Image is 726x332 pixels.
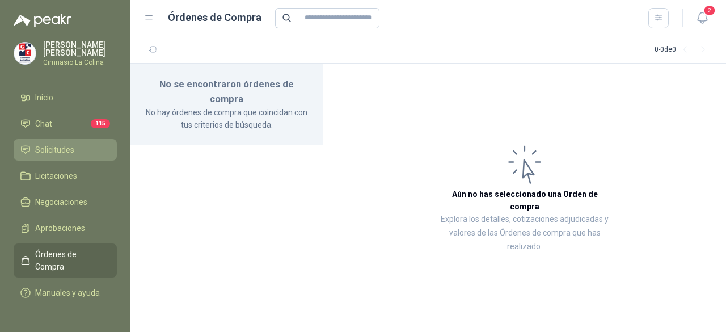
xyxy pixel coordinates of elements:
p: Explora los detalles, cotizaciones adjudicadas y valores de las Órdenes de compra que has realizado. [437,213,613,254]
button: 2 [692,8,712,28]
span: Negociaciones [35,196,87,208]
p: [PERSON_NAME] [PERSON_NAME] [43,41,117,57]
a: Chat115 [14,113,117,135]
span: Inicio [35,91,53,104]
a: Órdenes de Compra [14,243,117,278]
img: Company Logo [14,43,36,64]
span: Órdenes de Compra [35,248,106,273]
h1: Órdenes de Compra [168,10,261,26]
a: Inicio [14,87,117,108]
p: No hay órdenes de compra que coincidan con tus criterios de búsqueda. [144,106,309,131]
a: Licitaciones [14,165,117,187]
span: Manuales y ayuda [35,287,100,299]
a: Negociaciones [14,191,117,213]
span: Aprobaciones [35,222,85,234]
h3: Aún no has seleccionado una Orden de compra [437,188,613,213]
span: 115 [91,119,110,128]
h3: No se encontraron órdenes de compra [144,77,309,106]
p: Gimnasio La Colina [43,59,117,66]
a: Solicitudes [14,139,117,161]
div: 0 - 0 de 0 [655,41,712,59]
span: Chat [35,117,52,130]
a: Aprobaciones [14,217,117,239]
span: 2 [703,5,716,16]
img: Logo peakr [14,14,71,27]
a: Manuales y ayuda [14,282,117,304]
span: Licitaciones [35,170,77,182]
span: Solicitudes [35,144,74,156]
